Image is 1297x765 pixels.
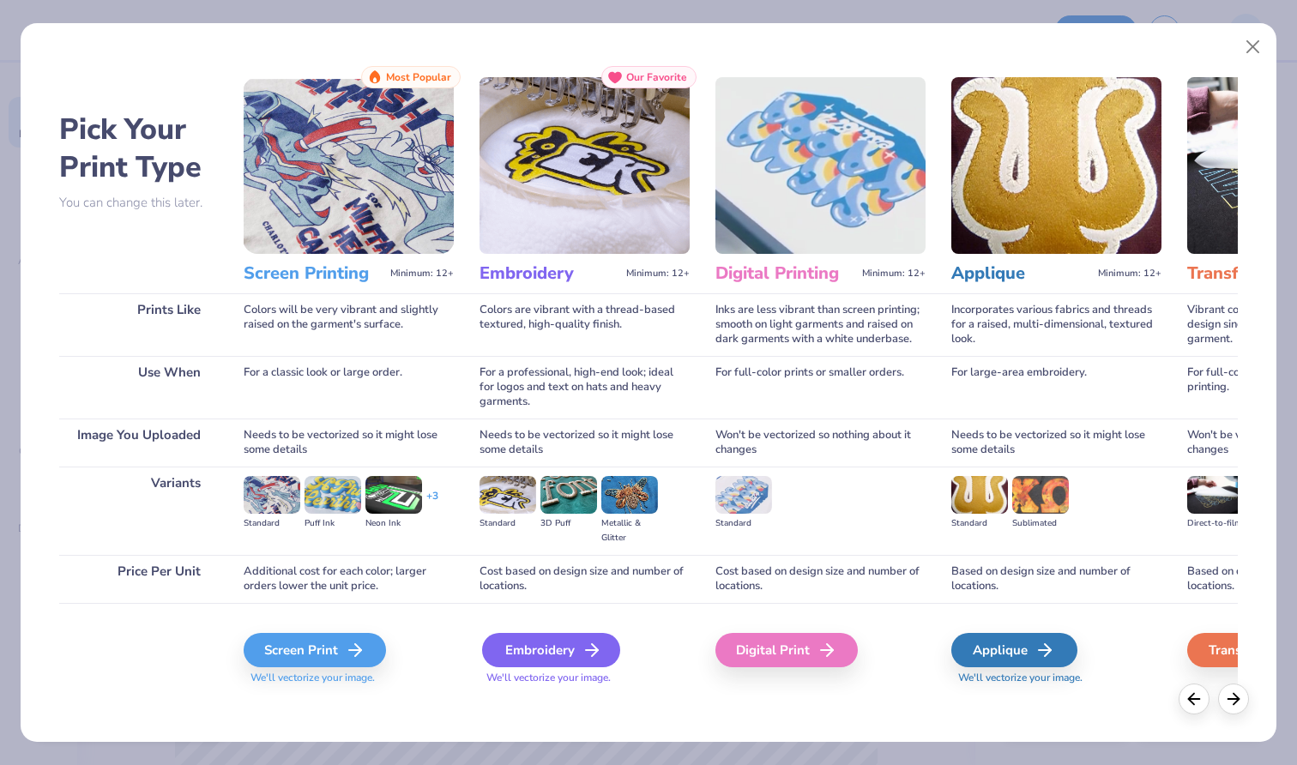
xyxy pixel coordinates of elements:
span: Minimum: 12+ [390,268,454,280]
div: Price Per Unit [59,555,218,603]
span: We'll vectorize your image. [244,671,454,685]
div: Variants [59,467,218,555]
img: 3D Puff [540,476,597,514]
div: Inks are less vibrant than screen printing; smooth on light garments and raised on dark garments ... [715,293,926,356]
div: Sublimated [1012,516,1069,531]
img: Digital Printing [715,77,926,254]
div: Incorporates various fabrics and threads for a raised, multi-dimensional, textured look. [951,293,1161,356]
div: Embroidery [482,633,620,667]
div: Colors are vibrant with a thread-based textured, high-quality finish. [480,293,690,356]
div: Prints Like [59,293,218,356]
div: Based on design size and number of locations. [951,555,1161,603]
div: For a professional, high-end look; ideal for logos and text on hats and heavy garments. [480,356,690,419]
img: Sublimated [1012,476,1069,514]
div: Screen Print [244,633,386,667]
span: Most Popular [386,71,451,83]
div: Direct-to-film [1187,516,1244,531]
div: Additional cost for each color; larger orders lower the unit price. [244,555,454,603]
span: We'll vectorize your image. [951,671,1161,685]
div: Applique [951,633,1077,667]
div: Metallic & Glitter [601,516,658,545]
img: Standard [244,476,300,514]
div: Image You Uploaded [59,419,218,467]
div: + 3 [426,489,438,518]
img: Applique [951,77,1161,254]
h3: Applique [951,262,1091,285]
div: Cost based on design size and number of locations. [715,555,926,603]
h2: Pick Your Print Type [59,111,218,186]
div: Needs to be vectorized so it might lose some details [951,419,1161,467]
img: Neon Ink [365,476,422,514]
img: Metallic & Glitter [601,476,658,514]
span: Our Favorite [626,71,687,83]
div: Neon Ink [365,516,422,531]
p: You can change this later. [59,196,218,210]
img: Standard [480,476,536,514]
img: Standard [715,476,772,514]
h3: Screen Printing [244,262,383,285]
img: Screen Printing [244,77,454,254]
div: Standard [480,516,536,531]
button: Close [1237,31,1270,63]
span: Minimum: 12+ [626,268,690,280]
div: Standard [951,516,1008,531]
div: Won't be vectorized so nothing about it changes [715,419,926,467]
div: For full-color prints or smaller orders. [715,356,926,419]
div: Standard [715,516,772,531]
img: Standard [951,476,1008,514]
h3: Embroidery [480,262,619,285]
img: Embroidery [480,77,690,254]
div: Digital Print [715,633,858,667]
span: Minimum: 12+ [1098,268,1161,280]
img: Direct-to-film [1187,476,1244,514]
div: Puff Ink [305,516,361,531]
h3: Digital Printing [715,262,855,285]
div: For a classic look or large order. [244,356,454,419]
div: Needs to be vectorized so it might lose some details [244,419,454,467]
div: Colors will be very vibrant and slightly raised on the garment's surface. [244,293,454,356]
span: We'll vectorize your image. [480,671,690,685]
div: 3D Puff [540,516,597,531]
div: Standard [244,516,300,531]
img: Puff Ink [305,476,361,514]
div: For large-area embroidery. [951,356,1161,419]
div: Cost based on design size and number of locations. [480,555,690,603]
div: Needs to be vectorized so it might lose some details [480,419,690,467]
span: Minimum: 12+ [862,268,926,280]
div: Use When [59,356,218,419]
